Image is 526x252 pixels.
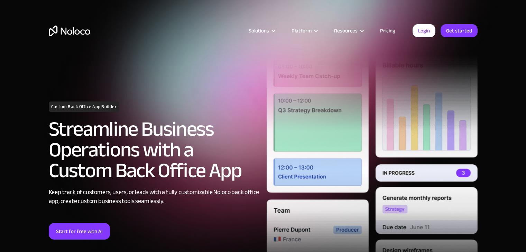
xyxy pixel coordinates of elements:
[334,26,358,35] div: Resources
[325,26,371,35] div: Resources
[240,26,283,35] div: Solutions
[283,26,325,35] div: Platform
[49,223,110,240] a: Start for free with AI
[49,26,90,36] a: home
[49,188,260,206] div: Keep track of customers, users, or leads with a fully customizable Noloco back office app, create...
[371,26,404,35] a: Pricing
[49,119,260,181] h2: Streamline Business Operations with a Custom Back Office App
[49,101,119,112] h1: Custom Back Office App Builder
[292,26,312,35] div: Platform
[441,24,478,37] a: Get started
[249,26,269,35] div: Solutions
[413,24,435,37] a: Login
